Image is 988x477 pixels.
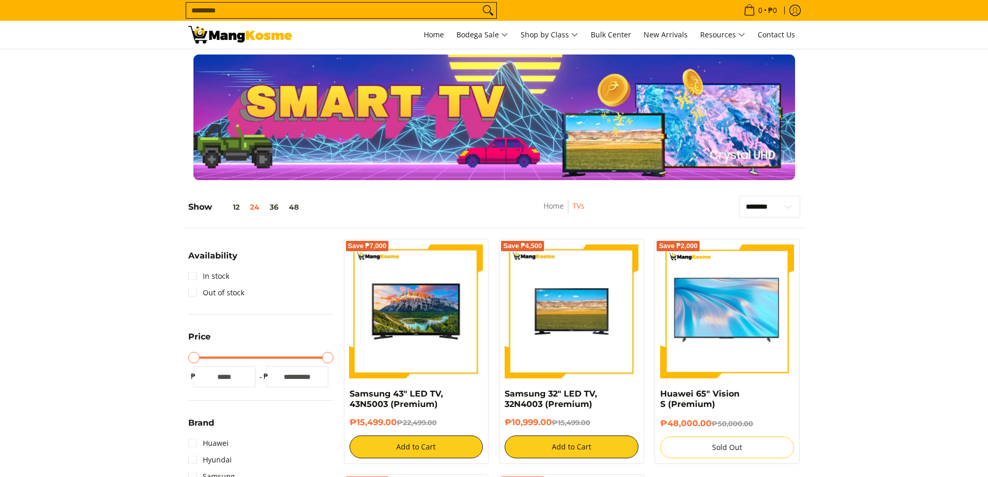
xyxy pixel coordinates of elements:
[644,30,688,39] span: New Arrivals
[552,418,590,427] del: ₱15,499.00
[660,250,794,372] img: huawei-s-65-inch-4k-lcd-display-tv-full-view-mang-kosme
[188,26,292,44] img: TVs - Premium Television Brands l Mang Kosme
[451,21,513,49] a: Bodega Sale
[660,418,794,429] h6: ₱48,000.00
[503,243,542,249] span: Save ₱4,500
[188,333,211,349] summary: Open
[188,333,211,341] span: Price
[350,435,483,458] button: Add to Cart
[350,417,483,428] h6: ₱15,499.00
[660,437,794,458] button: Sold Out
[753,21,800,49] a: Contact Us
[188,252,238,260] span: Availability
[573,201,585,211] a: TVs
[456,29,508,42] span: Bodega Sale
[188,419,214,427] span: Brand
[350,389,443,409] a: Samsung 43" LED TV, 43N5003 (Premium)
[516,21,583,49] a: Shop by Class
[261,371,271,381] span: ₱
[188,371,199,381] span: ₱
[485,200,643,223] nav: Breadcrumbs
[188,419,214,435] summary: Open
[284,203,304,211] button: 48
[212,203,245,211] button: 12
[659,243,698,249] span: Save ₱2,000
[660,389,740,409] a: Huawei 65" Vision S (Premium)
[302,21,800,49] nav: Main Menu
[188,435,229,452] a: Huawei
[188,284,244,301] a: Out of stock
[757,7,764,14] span: 0
[188,452,232,468] a: Hyundai
[480,3,496,18] button: Search
[245,203,265,211] button: 24
[521,29,578,42] span: Shop by Class
[591,30,631,39] span: Bulk Center
[188,202,304,212] h5: Show
[638,21,693,49] a: New Arrivals
[424,30,444,39] span: Home
[397,418,437,427] del: ₱22,499.00
[348,243,387,249] span: Save ₱7,000
[544,201,564,211] a: Home
[712,419,753,428] del: ₱50,000.00
[419,21,449,49] a: Home
[758,30,795,39] span: Contact Us
[767,7,778,14] span: ₱0
[505,435,638,458] button: Add to Cart
[188,268,229,284] a: In stock
[505,244,638,378] img: samsung-32-inch-led-tv-full-view-mang-kosme
[350,244,483,378] img: samsung-43-inch-led-tv-full-view- mang-kosme
[188,252,238,268] summary: Open
[505,389,597,409] a: Samsung 32" LED TV, 32N4003 (Premium)
[741,5,780,16] span: •
[505,417,638,428] h6: ₱10,999.00
[586,21,636,49] a: Bulk Center
[695,21,750,49] a: Resources
[265,203,284,211] button: 36
[700,29,745,42] span: Resources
